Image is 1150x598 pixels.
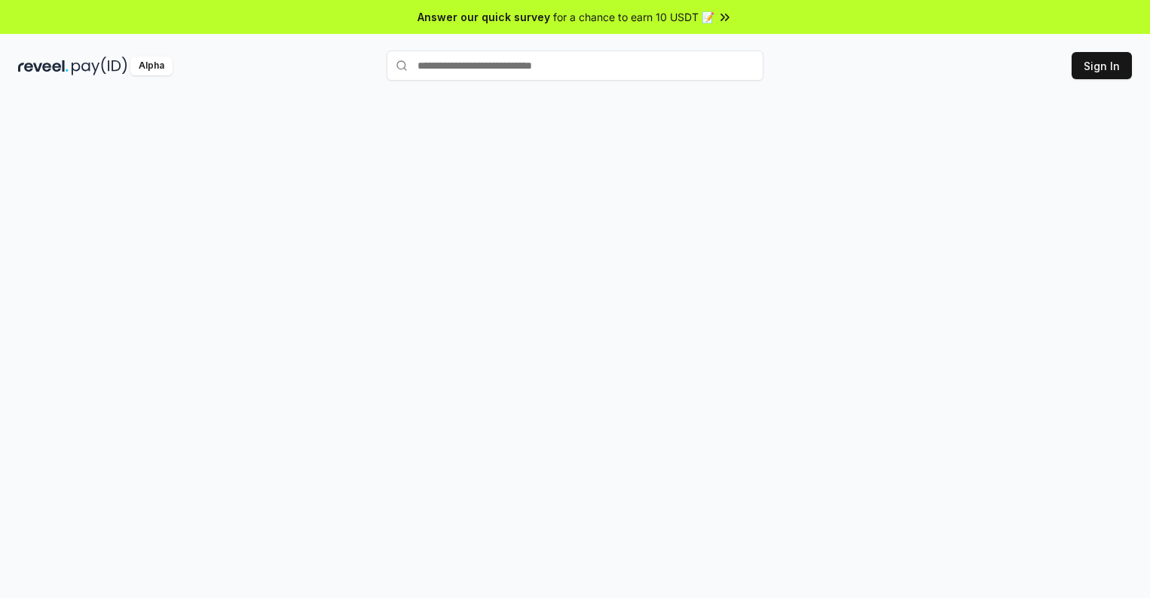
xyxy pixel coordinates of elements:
[417,9,550,25] span: Answer our quick survey
[130,57,173,75] div: Alpha
[72,57,127,75] img: pay_id
[1072,52,1132,79] button: Sign In
[553,9,714,25] span: for a chance to earn 10 USDT 📝
[18,57,69,75] img: reveel_dark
